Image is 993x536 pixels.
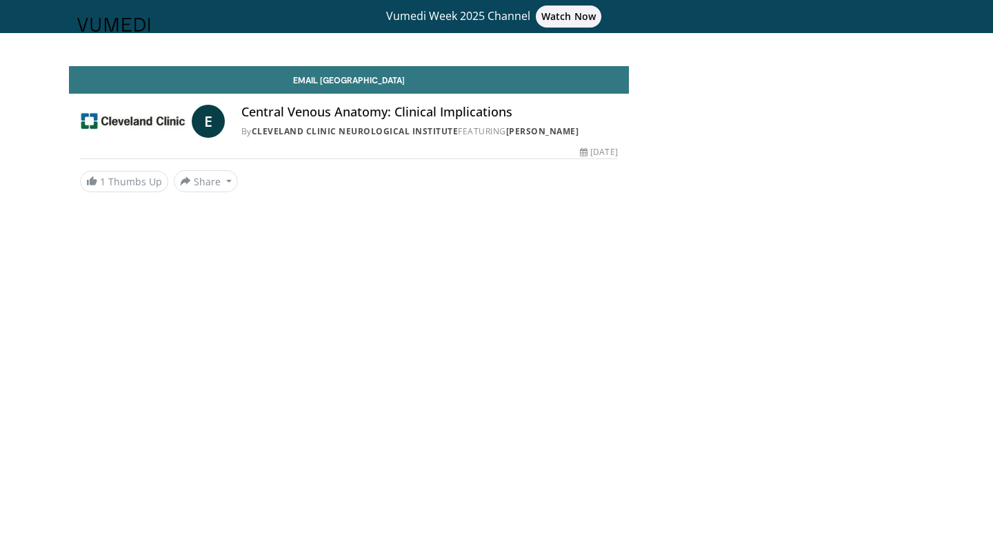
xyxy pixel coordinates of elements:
[241,125,618,138] div: By FEATURING
[80,171,168,192] a: 1 Thumbs Up
[69,66,629,94] a: Email [GEOGRAPHIC_DATA]
[100,175,106,188] span: 1
[192,105,225,138] a: E
[580,146,617,158] div: [DATE]
[506,125,579,137] a: [PERSON_NAME]
[241,105,618,120] h4: Central Venous Anatomy: Clinical Implications
[252,125,459,137] a: Cleveland Clinic Neurological Institute
[77,18,150,32] img: VuMedi Logo
[174,170,238,192] button: Share
[80,105,186,138] img: Cleveland Clinic Neurological Institute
